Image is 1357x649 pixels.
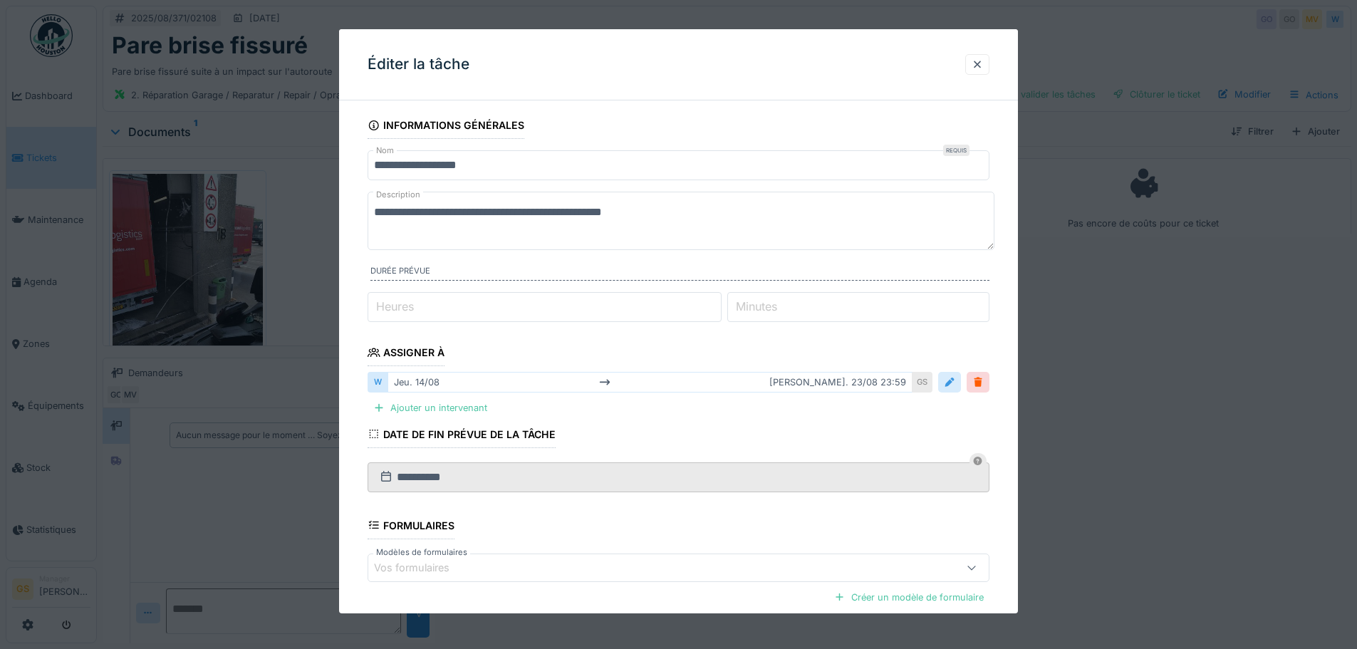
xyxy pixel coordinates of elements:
[368,56,469,73] h3: Éditer la tâche
[368,424,556,448] div: Date de fin prévue de la tâche
[373,546,470,559] label: Modèles de formulaires
[368,398,493,417] div: Ajouter un intervenant
[373,145,397,157] label: Nom
[373,186,423,204] label: Description
[368,115,524,139] div: Informations générales
[373,298,417,315] label: Heures
[943,145,969,156] div: Requis
[370,265,989,281] label: Durée prévue
[368,515,454,539] div: Formulaires
[388,372,913,393] div: jeu. 14/08 [PERSON_NAME]. 23/08 23:59
[374,560,469,576] div: Vos formulaires
[913,372,932,393] div: GS
[828,588,989,607] div: Créer un modèle de formulaire
[368,342,444,366] div: Assigner à
[368,613,522,637] div: Données de facturation
[368,372,388,393] div: W
[733,298,780,315] label: Minutes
